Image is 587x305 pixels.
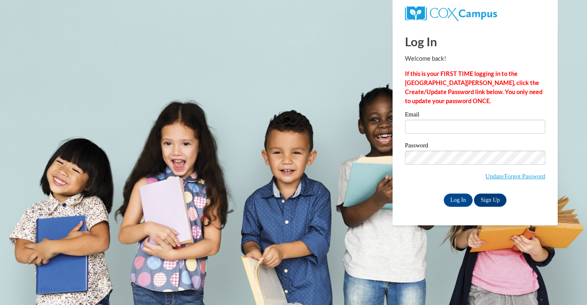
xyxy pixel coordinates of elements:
h1: Log In [405,33,545,50]
a: COX Campus [405,9,497,17]
a: Sign Up [474,194,506,207]
label: Password [405,142,545,151]
img: COX Campus [405,6,497,21]
strong: If this is your FIRST TIME logging in to the [GEOGRAPHIC_DATA][PERSON_NAME], click the Create/Upd... [405,70,542,104]
p: Welcome back! [405,54,545,63]
a: Update/Forgot Password [485,173,545,180]
label: Email [405,111,545,120]
input: Log In [444,194,473,207]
